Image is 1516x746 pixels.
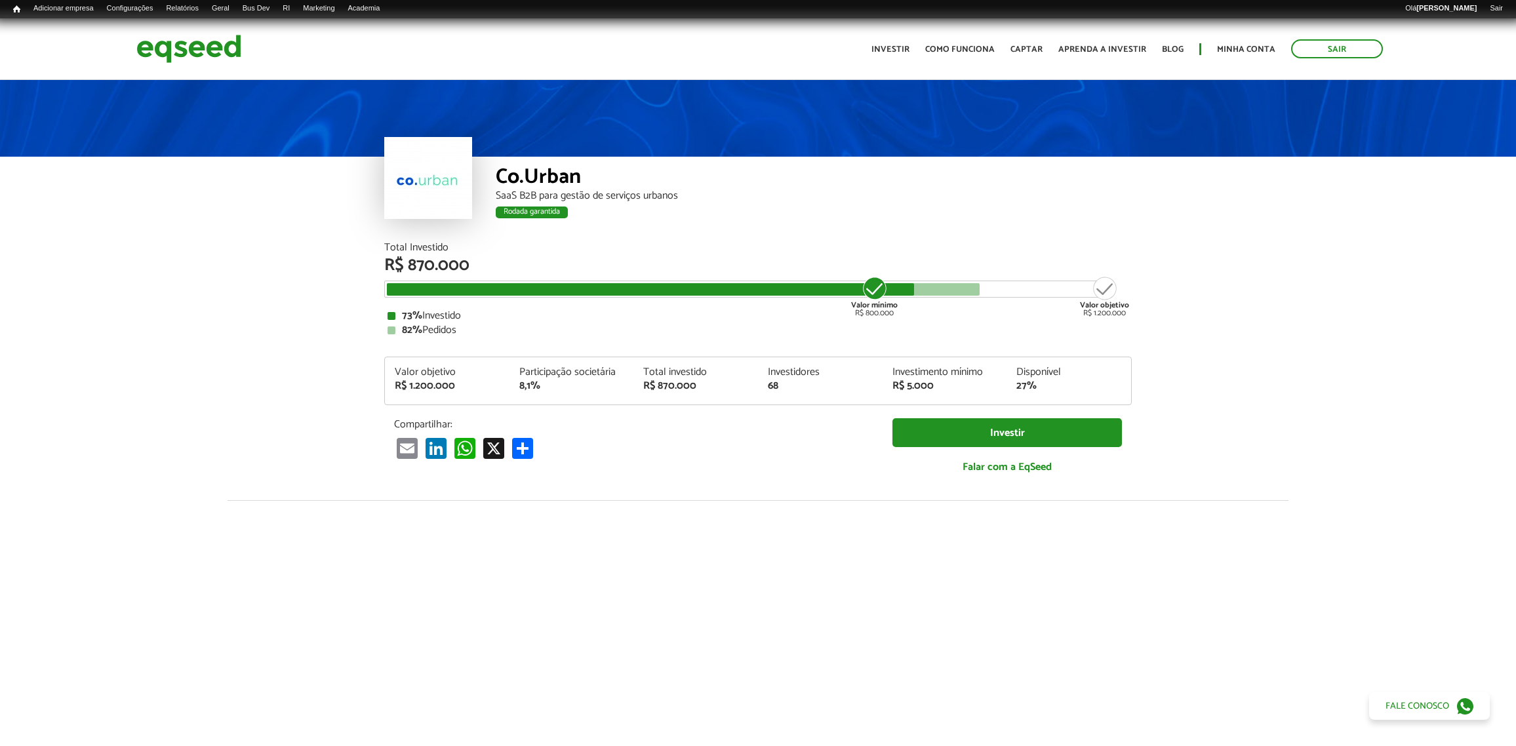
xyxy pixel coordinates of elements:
[851,299,898,311] strong: Valor mínimo
[1016,381,1121,391] div: 27%
[402,307,422,324] strong: 73%
[395,381,500,391] div: R$ 1.200.000
[1016,367,1121,378] div: Disponível
[7,3,27,16] a: Início
[384,257,1132,274] div: R$ 870.000
[871,45,909,54] a: Investir
[850,275,899,317] div: R$ 800.000
[395,367,500,378] div: Valor objetivo
[276,3,296,14] a: RI
[643,367,748,378] div: Total investido
[296,3,341,14] a: Marketing
[768,381,873,391] div: 68
[1369,692,1490,720] a: Fale conosco
[496,206,568,218] div: Rodada garantida
[388,325,1128,336] div: Pedidos
[1399,3,1483,14] a: Olá[PERSON_NAME]
[1217,45,1275,54] a: Minha conta
[1483,3,1509,14] a: Sair
[423,437,449,459] a: LinkedIn
[384,243,1132,253] div: Total Investido
[892,367,997,378] div: Investimento mínimo
[27,3,100,14] a: Adicionar empresa
[342,3,387,14] a: Academia
[205,3,236,14] a: Geral
[1058,45,1146,54] a: Aprenda a investir
[509,437,536,459] a: Share
[519,367,624,378] div: Participação societária
[892,454,1122,481] a: Falar com a EqSeed
[1162,45,1184,54] a: Blog
[13,5,20,14] span: Início
[159,3,205,14] a: Relatórios
[892,418,1122,448] a: Investir
[136,31,241,66] img: EqSeed
[1080,299,1129,311] strong: Valor objetivo
[496,167,1132,191] div: Co.Urban
[1010,45,1043,54] a: Captar
[452,437,478,459] a: WhatsApp
[481,437,507,459] a: X
[496,191,1132,201] div: SaaS B2B para gestão de serviços urbanos
[768,367,873,378] div: Investidores
[925,45,995,54] a: Como funciona
[1416,4,1477,12] strong: [PERSON_NAME]
[388,311,1128,321] div: Investido
[394,418,873,431] p: Compartilhar:
[100,3,160,14] a: Configurações
[1291,39,1383,58] a: Sair
[892,381,997,391] div: R$ 5.000
[1080,275,1129,317] div: R$ 1.200.000
[643,381,748,391] div: R$ 870.000
[236,3,277,14] a: Bus Dev
[519,381,624,391] div: 8,1%
[402,321,422,339] strong: 82%
[394,437,420,459] a: Email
